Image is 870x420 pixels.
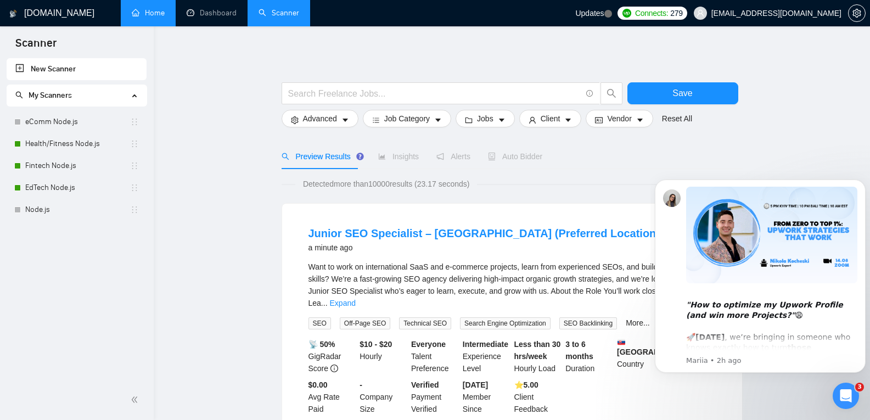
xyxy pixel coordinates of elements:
[330,365,338,372] span: info-circle
[650,163,870,390] iframe: Intercom notifications message
[308,227,660,239] a: Junior SEO Specialist – [GEOGRAPHIC_DATA] (Preferred Location)
[670,7,682,19] span: 279
[25,155,130,177] a: Fintech Node.js
[130,205,139,214] span: holder
[130,183,139,192] span: holder
[306,379,358,415] div: Avg Rate Paid
[586,110,653,127] button: idcardVendorcaret-down
[409,338,461,374] div: Talent Preference
[308,317,331,329] span: SEO
[7,133,147,155] li: Health/Fitness Node.js
[519,110,582,127] button: userClientcaret-down
[15,58,138,80] a: New Scanner
[514,340,561,361] b: Less than 30 hrs/week
[541,113,560,125] span: Client
[672,86,692,100] span: Save
[636,116,644,124] span: caret-down
[321,299,328,307] span: ...
[25,199,130,221] a: Node.js
[565,340,593,361] b: 3 to 6 months
[355,152,365,161] div: Tooltip anchor
[282,110,358,127] button: settingAdvancedcaret-down
[330,299,356,307] a: Expand
[617,338,699,356] b: [GEOGRAPHIC_DATA]
[25,177,130,199] a: EdTech Node.js
[282,152,361,161] span: Preview Results
[626,318,650,327] a: More...
[259,8,299,18] a: searchScanner
[303,113,337,125] span: Advanced
[384,113,430,125] span: Job Category
[635,7,668,19] span: Connects:
[25,133,130,155] a: Health/Fitness Node.js
[363,110,451,127] button: barsJob Categorycaret-down
[848,9,866,18] a: setting
[477,113,493,125] span: Jobs
[357,379,409,415] div: Company Size
[132,8,165,18] a: homeHome
[372,116,380,124] span: bars
[360,340,392,349] b: $10 - $20
[461,338,512,374] div: Experience Level
[288,87,581,100] input: Search Freelance Jobs...
[308,380,328,389] b: $0.00
[436,152,470,161] span: Alerts
[627,82,738,104] button: Save
[411,340,446,349] b: Everyone
[697,9,704,17] span: user
[357,338,409,374] div: Hourly
[308,340,335,349] b: 📡 50%
[378,153,386,160] span: area-chart
[7,58,147,80] li: New Scanner
[514,380,538,389] b: ⭐️ 5.00
[586,90,593,97] span: info-circle
[25,111,130,133] a: eComm Node.js
[436,153,444,160] span: notification
[308,241,660,254] div: a minute ago
[15,91,72,100] span: My Scanners
[187,8,237,18] a: dashboardDashboard
[855,383,864,391] span: 3
[512,379,564,415] div: Client Feedback
[563,338,615,374] div: Duration
[434,116,442,124] span: caret-down
[848,4,866,22] button: setting
[575,9,604,18] span: Updates
[460,317,551,329] span: Search Engine Optimization
[662,113,692,125] a: Reset All
[295,178,478,190] span: Detected more than 10000 results (23.17 seconds)
[399,317,451,329] span: Technical SEO
[15,91,23,99] span: search
[463,340,508,349] b: Intermediate
[595,116,603,124] span: idcard
[282,153,289,160] span: search
[488,152,542,161] span: Auto Bidder
[488,153,496,160] span: robot
[7,199,147,221] li: Node.js
[601,88,622,98] span: search
[465,116,473,124] span: folder
[600,82,622,104] button: search
[306,338,358,374] div: GigRadar Score
[340,317,390,329] span: Off-Page SEO
[378,152,419,161] span: Insights
[409,379,461,415] div: Payment Verified
[131,394,142,405] span: double-left
[308,262,713,307] span: Want to work on international SaaS and e-commerce projects, learn from experienced SEOs, and buil...
[9,5,17,23] img: logo
[29,91,72,100] span: My Scanners
[618,338,625,346] img: 🇸🇰
[130,161,139,170] span: holder
[7,177,147,199] li: EdTech Node.js
[360,380,362,389] b: -
[456,110,515,127] button: folderJobscaret-down
[463,380,488,389] b: [DATE]
[130,117,139,126] span: holder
